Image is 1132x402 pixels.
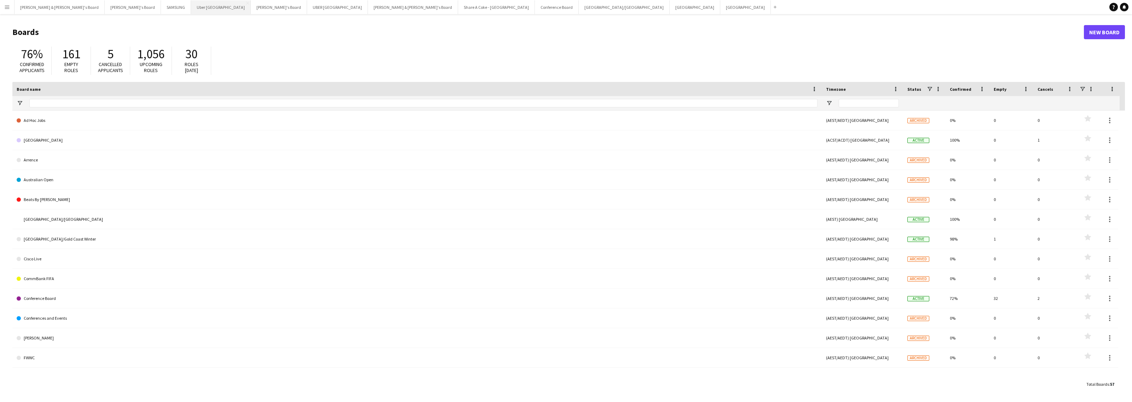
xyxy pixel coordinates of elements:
span: Active [907,217,929,222]
span: Archived [907,336,929,341]
div: 0 [989,190,1033,209]
button: [PERSON_NAME] & [PERSON_NAME]'s Board [15,0,105,14]
div: 0% [946,269,989,288]
div: 0% [946,308,989,328]
div: 0 [989,368,1033,387]
div: 0 [1033,328,1077,348]
div: 0 [1033,229,1077,249]
a: Conferences and Events [17,308,818,328]
div: 0 [1033,368,1077,387]
button: Share A Coke - [GEOGRAPHIC_DATA] [458,0,535,14]
a: [PERSON_NAME] [17,328,818,348]
button: Open Filter Menu [826,100,832,106]
a: CommBank FIFA [17,269,818,289]
a: Conference Board [17,289,818,308]
span: Archived [907,316,929,321]
div: 0 [989,170,1033,189]
input: Timezone Filter Input [839,99,899,107]
span: Active [907,138,929,143]
span: Upcoming roles [140,61,162,73]
span: Cancelled applicants [98,61,123,73]
button: Conference Board [535,0,579,14]
div: (AEST/AEDT) [GEOGRAPHIC_DATA] [822,269,903,288]
span: 5 [108,46,114,62]
div: 0 [989,348,1033,367]
span: Active [907,296,929,301]
div: 0 [1033,150,1077,170]
button: [GEOGRAPHIC_DATA] [720,0,771,14]
div: (AEST/AEDT) [GEOGRAPHIC_DATA] [822,249,903,268]
div: 0 [989,111,1033,130]
div: (AEST/AEDT) [GEOGRAPHIC_DATA] [822,190,903,209]
div: (AEST/AEDT) [GEOGRAPHIC_DATA] [822,229,903,249]
div: 72% [946,289,989,308]
a: Cisco Live [17,249,818,269]
div: 0% [946,170,989,189]
button: [PERSON_NAME]'s Board [251,0,307,14]
div: (AEST) [GEOGRAPHIC_DATA] [822,209,903,229]
span: 161 [62,46,80,62]
div: (AEST/AEDT) [GEOGRAPHIC_DATA] [822,308,903,328]
div: (AEST/AEDT) [GEOGRAPHIC_DATA] [822,150,903,170]
div: 0 [989,328,1033,348]
span: Empty roles [64,61,78,73]
div: 0% [946,150,989,170]
span: Cancels [1038,87,1053,92]
div: 0 [1033,348,1077,367]
span: 57 [1110,382,1114,387]
div: 0% [946,190,989,209]
span: Empty [994,87,1006,92]
span: 76% [21,46,43,62]
div: 0 [1033,269,1077,288]
span: Total Boards [1086,382,1109,387]
span: 1,056 [137,46,164,62]
span: Status [907,87,921,92]
a: Beats By [PERSON_NAME] [17,190,818,209]
span: Timezone [826,87,846,92]
button: Uber [GEOGRAPHIC_DATA] [191,0,251,14]
span: Archived [907,177,929,183]
div: 0 [989,308,1033,328]
span: Roles [DATE] [185,61,198,73]
a: FWWC [17,348,818,368]
h1: Boards [12,27,1084,37]
div: 0% [946,368,989,387]
div: 0 [1033,190,1077,209]
div: 0 [1033,111,1077,130]
input: Board name Filter Input [29,99,818,107]
span: Archived [907,276,929,282]
span: Active [907,237,929,242]
div: 0 [989,150,1033,170]
div: (AEST/AEDT) [GEOGRAPHIC_DATA] [822,170,903,189]
div: (AEST/AEDT) [GEOGRAPHIC_DATA] [822,348,903,367]
div: 1 [989,229,1033,249]
span: Archived [907,158,929,163]
div: 0 [989,269,1033,288]
div: (AEST/AEDT) [GEOGRAPHIC_DATA] [822,289,903,308]
span: 30 [185,46,197,62]
div: 0 [1033,308,1077,328]
button: [PERSON_NAME] & [PERSON_NAME]'s Board [368,0,458,14]
div: 0 [1033,249,1077,268]
button: [GEOGRAPHIC_DATA] [670,0,720,14]
a: Ad Hoc Jobs [17,111,818,130]
div: 32 [989,289,1033,308]
div: 0 [1033,170,1077,189]
a: Hayanah [17,368,818,388]
div: 0% [946,249,989,268]
a: [GEOGRAPHIC_DATA] [17,130,818,150]
a: Australian Open [17,170,818,190]
div: (ACST/ACDT) [GEOGRAPHIC_DATA] [822,130,903,150]
span: Confirmed applicants [19,61,45,73]
button: [GEOGRAPHIC_DATA]/[GEOGRAPHIC_DATA] [579,0,670,14]
div: 100% [946,209,989,229]
button: Open Filter Menu [17,100,23,106]
div: 0 [1033,209,1077,229]
div: (AEST/AEDT) [GEOGRAPHIC_DATA] [822,111,903,130]
div: 100% [946,130,989,150]
div: 0% [946,328,989,348]
a: [GEOGRAPHIC_DATA]/Gold Coast Winter [17,229,818,249]
div: 0 [989,209,1033,229]
div: 1 [1033,130,1077,150]
span: Archived [907,256,929,262]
